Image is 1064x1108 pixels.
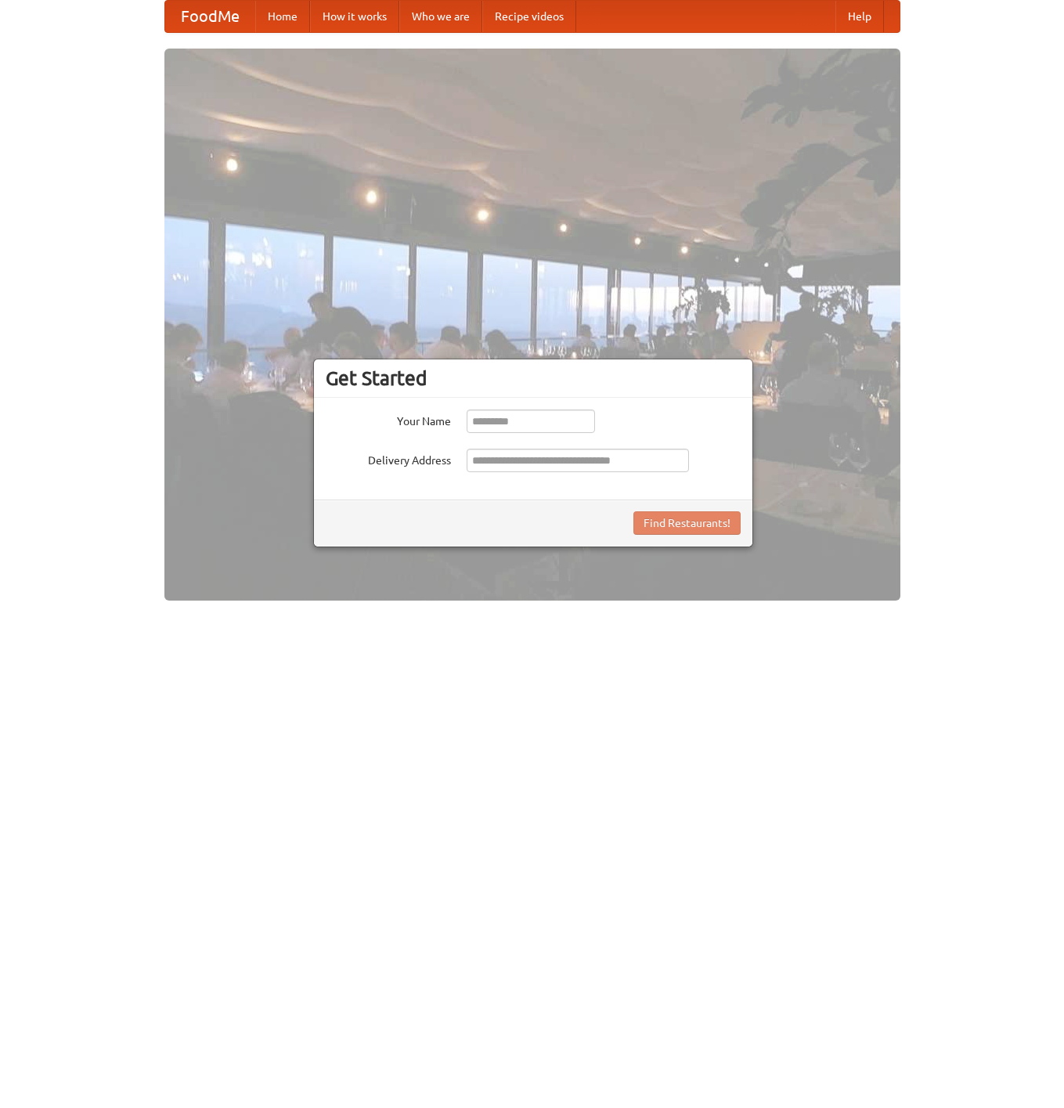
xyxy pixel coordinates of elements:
[835,1,884,32] a: Help
[633,511,741,535] button: Find Restaurants!
[482,1,576,32] a: Recipe videos
[326,449,451,468] label: Delivery Address
[326,366,741,390] h3: Get Started
[310,1,399,32] a: How it works
[255,1,310,32] a: Home
[399,1,482,32] a: Who we are
[165,1,255,32] a: FoodMe
[326,410,451,429] label: Your Name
